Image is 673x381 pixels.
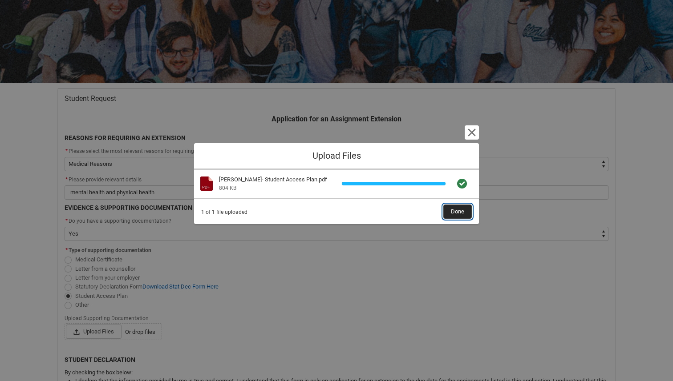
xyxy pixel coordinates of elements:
[443,205,472,219] button: Done
[465,125,479,140] button: Cancel and close
[219,185,228,191] span: 804
[230,185,236,191] span: KB
[219,175,336,184] div: [PERSON_NAME]- Student Access Plan.pdf
[201,150,472,161] h1: Upload Files
[451,205,464,218] span: Done
[201,205,247,216] span: 1 of 1 file uploaded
